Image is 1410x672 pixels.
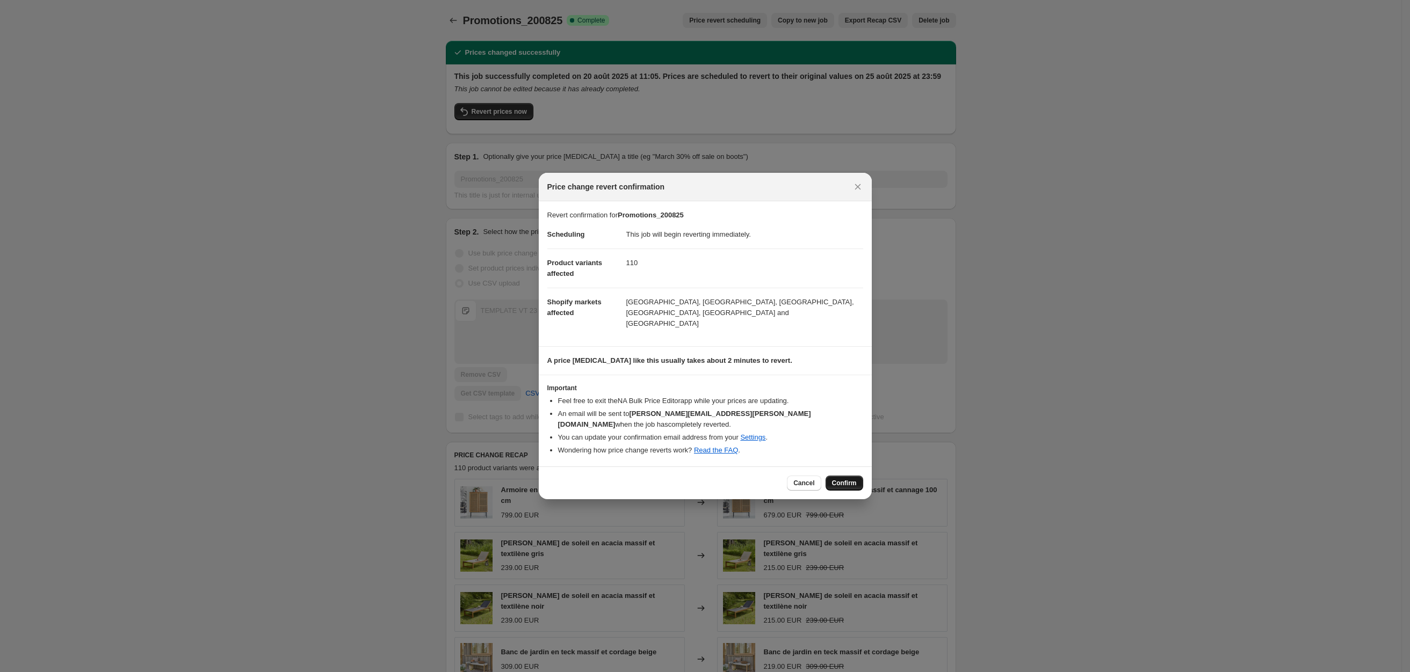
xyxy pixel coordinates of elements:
button: Confirm [826,476,863,491]
button: Close [850,179,865,194]
li: An email will be sent to when the job has completely reverted . [558,408,863,430]
span: Product variants affected [547,259,603,277]
span: Scheduling [547,230,585,238]
dd: This job will begin reverting immediately. [626,221,863,249]
p: Revert confirmation for [547,210,863,221]
span: Cancel [793,479,814,487]
li: Feel free to exit the NA Bulk Price Editor app while your prices are updating. [558,396,863,406]
b: A price [MEDICAL_DATA] like this usually takes about 2 minutes to revert. [547,356,792,364]
li: You can update your confirmation email address from your . [558,432,863,443]
b: Promotions_200825 [618,211,684,219]
dd: 110 [626,249,863,277]
span: Shopify markets affected [547,298,602,317]
h3: Important [547,384,863,392]
li: Wondering how price change reverts work? . [558,445,863,456]
button: Cancel [787,476,821,491]
a: Read the FAQ [694,446,738,454]
dd: [GEOGRAPHIC_DATA], [GEOGRAPHIC_DATA], [GEOGRAPHIC_DATA], [GEOGRAPHIC_DATA], [GEOGRAPHIC_DATA] and... [626,288,863,338]
span: Confirm [832,479,857,487]
span: Price change revert confirmation [547,181,665,192]
b: [PERSON_NAME][EMAIL_ADDRESS][PERSON_NAME][DOMAIN_NAME] [558,410,811,428]
a: Settings [740,433,765,441]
